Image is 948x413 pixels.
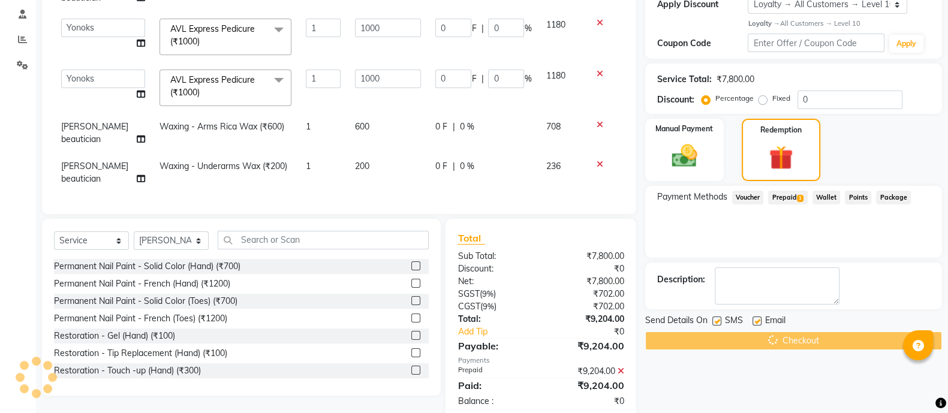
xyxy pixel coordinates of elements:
img: _gift.svg [762,143,800,173]
div: Restoration - Gel (Hand) (₹100) [54,330,175,342]
div: ₹9,204.00 [541,313,633,325]
div: ( ) [449,288,541,300]
div: ₹702.00 [541,288,633,300]
a: x [200,36,205,47]
input: Enter Offer / Coupon Code [748,34,884,52]
label: Fixed [772,93,790,104]
div: Restoration - Tip Replacement (Hand) (₹100) [54,347,227,360]
div: ₹0 [556,325,633,338]
span: Waxing - Arms Rica Wax (₹600) [159,121,284,132]
div: Permanent Nail Paint - Solid Color (Hand) (₹700) [54,260,240,273]
div: ₹702.00 [541,300,633,313]
div: Coupon Code [657,37,748,50]
span: F [471,73,476,85]
span: F [471,22,476,35]
div: ₹7,800.00 [717,73,754,86]
span: Total [458,232,485,245]
div: ₹9,204.00 [541,378,633,393]
span: SGST [458,288,479,299]
div: Permanent Nail Paint - Solid Color (Toes) (₹700) [54,295,237,308]
div: Paid: [449,378,541,393]
a: Add Tip [449,325,556,338]
label: Percentage [715,93,754,104]
span: 1180 [546,70,565,81]
span: 0 F [435,160,447,173]
span: 600 [355,121,369,132]
div: Net: [449,275,541,288]
span: 1 [306,121,311,132]
img: _cash.svg [664,141,705,171]
span: Send Details On [645,314,708,329]
strong: Loyalty → [748,19,780,28]
span: 708 [546,121,560,132]
span: 9% [481,289,493,299]
div: Service Total: [657,73,712,86]
div: All Customers → Level 10 [748,19,930,29]
span: AVL Express Pedicure (₹1000) [170,74,255,98]
span: 1 [797,195,803,202]
div: Prepaid [449,365,541,378]
span: 0 % [459,160,474,173]
div: Permanent Nail Paint - French (Toes) (₹1200) [54,312,227,325]
div: Balance : [449,395,541,408]
div: Discount: [449,263,541,275]
span: 200 [355,161,369,171]
div: Description: [657,273,705,286]
input: Search or Scan [218,231,429,249]
div: Permanent Nail Paint - French (Hand) (₹1200) [54,278,230,290]
div: Discount: [657,94,694,106]
div: ( ) [449,300,541,313]
button: Apply [889,35,923,53]
div: Restoration - Touch -up (Hand) (₹300) [54,364,201,377]
div: ₹7,800.00 [541,250,633,263]
span: | [452,120,455,133]
div: ₹7,800.00 [541,275,633,288]
span: 9% [482,302,493,311]
div: ₹9,204.00 [541,339,633,353]
span: % [524,73,531,85]
span: Waxing - Underarms Wax (₹200) [159,161,287,171]
label: Manual Payment [655,123,713,134]
span: Wallet [812,191,841,204]
span: 1 [306,161,311,171]
span: | [481,22,483,35]
span: Payment Methods [657,191,727,203]
span: % [524,22,531,35]
span: 236 [546,161,560,171]
span: [PERSON_NAME] beautician [61,121,128,144]
span: CGST [458,301,480,312]
span: SMS [725,314,743,329]
span: | [481,73,483,85]
span: AVL Express Pedicure (₹1000) [170,23,255,47]
label: Redemption [760,125,802,135]
span: Prepaid [768,191,807,204]
span: Email [765,314,786,329]
div: Sub Total: [449,250,541,263]
span: 0 F [435,120,447,133]
div: ₹0 [541,263,633,275]
div: ₹9,204.00 [541,365,633,378]
span: | [452,160,455,173]
div: Total: [449,313,541,325]
span: [PERSON_NAME] beautician [61,161,128,184]
span: Points [845,191,871,204]
div: ₹0 [541,395,633,408]
span: Voucher [732,191,764,204]
div: Payments [458,355,624,366]
span: 0 % [459,120,474,133]
span: Package [876,191,911,204]
a: x [200,87,205,98]
div: Payable: [449,339,541,353]
span: 1180 [546,19,565,30]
